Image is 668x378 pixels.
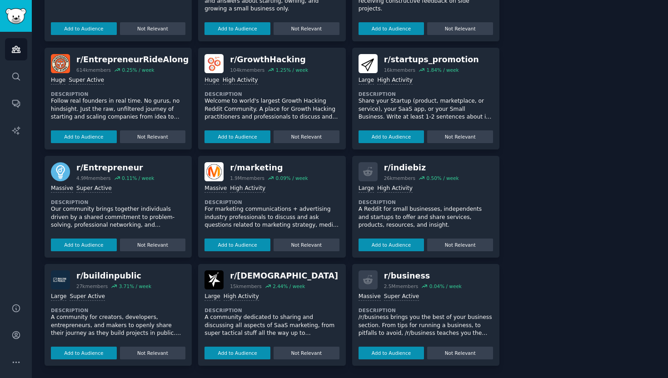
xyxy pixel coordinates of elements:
div: 0.09 % / week [275,175,308,181]
p: Share your Startup (product, marketplace, or service), your SaaS app, or your Small Business. Wri... [359,97,493,121]
button: Not Relevant [120,22,186,35]
div: 15k members [230,283,261,289]
dt: Description [51,199,185,205]
img: marketing [204,162,224,181]
div: r/ [DEMOGRAPHIC_DATA] [230,270,338,282]
p: Welcome to world's largest Growth Hacking Reddit Community. A place for Growth Hacking practition... [204,97,339,121]
img: GrowthHacking [204,54,224,73]
div: 2.44 % / week [273,283,305,289]
button: Add to Audience [359,130,424,143]
div: 27k members [76,283,108,289]
p: A community dedicated to sharing and discussing all aspects of SaaS marketing, from super tactica... [204,313,339,338]
button: Add to Audience [204,22,270,35]
dt: Description [204,91,339,97]
button: Not Relevant [274,130,339,143]
div: 0.50 % / week [426,175,459,181]
dt: Description [359,199,493,205]
button: Not Relevant [120,130,186,143]
img: EntrepreneurRideAlong [51,54,70,73]
dt: Description [359,307,493,313]
div: 26k members [384,175,415,181]
img: startups_promotion [359,54,378,73]
div: r/ EntrepreneurRideAlong [76,54,189,65]
p: A Reddit for small businesses, independents and startups to offer and share services, products, r... [359,205,493,229]
div: Massive [204,184,227,193]
div: 4.9M members [76,175,111,181]
img: GummySearch logo [5,8,26,24]
button: Not Relevant [427,347,493,359]
div: 3.71 % / week [119,283,151,289]
dt: Description [51,307,185,313]
div: r/ marketing [230,162,308,174]
p: Follow real founders in real time. No gurus, no hindsight. Just the raw, unfiltered journey of st... [51,97,185,121]
button: Add to Audience [51,22,117,35]
div: Massive [51,184,73,193]
div: 2.5M members [384,283,419,289]
div: 0.11 % / week [122,175,154,181]
p: Our community brings together individuals driven by a shared commitment to problem-solving, profe... [51,205,185,229]
button: Add to Audience [359,239,424,251]
div: High Activity [223,76,258,85]
div: 1.9M members [230,175,264,181]
dt: Description [359,91,493,97]
button: Not Relevant [274,22,339,35]
button: Not Relevant [427,239,493,251]
div: r/ GrowthHacking [230,54,308,65]
div: r/ indiebiz [384,162,459,174]
div: 1.84 % / week [426,67,459,73]
button: Not Relevant [427,130,493,143]
button: Not Relevant [120,239,186,251]
button: Add to Audience [51,239,117,251]
img: SaaSMarketing [204,270,224,289]
button: Not Relevant [274,239,339,251]
div: r/ business [384,270,462,282]
div: High Activity [230,184,265,193]
p: A community for creators, developers, entrepreneurs, and makers to openly share their journey as ... [51,313,185,338]
div: High Activity [224,293,259,301]
div: Massive [359,293,381,301]
div: Large [204,293,220,301]
div: Large [359,184,374,193]
div: Huge [51,76,65,85]
div: Huge [204,76,219,85]
dt: Description [51,91,185,97]
p: For marketing communications + advertising industry professionals to discuss and ask questions re... [204,205,339,229]
button: Add to Audience [204,347,270,359]
button: Add to Audience [51,130,117,143]
p: /r/business brings you the best of your business section. From tips for running a business, to pi... [359,313,493,338]
div: Super Active [70,293,105,301]
button: Not Relevant [274,347,339,359]
div: High Activity [377,76,413,85]
div: 1.25 % / week [276,67,308,73]
div: 104k members [230,67,264,73]
div: Super Active [384,293,419,301]
img: buildinpublic [51,270,70,289]
button: Add to Audience [51,347,117,359]
div: Super Active [69,76,104,85]
button: Add to Audience [359,22,424,35]
button: Not Relevant [120,347,186,359]
div: Large [359,76,374,85]
dt: Description [204,199,339,205]
button: Add to Audience [204,130,270,143]
div: 0.25 % / week [122,67,154,73]
button: Add to Audience [359,347,424,359]
button: Not Relevant [427,22,493,35]
div: High Activity [377,184,413,193]
div: r/ Entrepreneur [76,162,154,174]
div: r/ startups_promotion [384,54,479,65]
div: 16k members [384,67,415,73]
dt: Description [204,307,339,313]
div: Super Active [76,184,112,193]
div: Large [51,293,66,301]
div: 0.04 % / week [429,283,462,289]
div: r/ buildinpublic [76,270,151,282]
button: Add to Audience [204,239,270,251]
img: Entrepreneur [51,162,70,181]
div: 614k members [76,67,111,73]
